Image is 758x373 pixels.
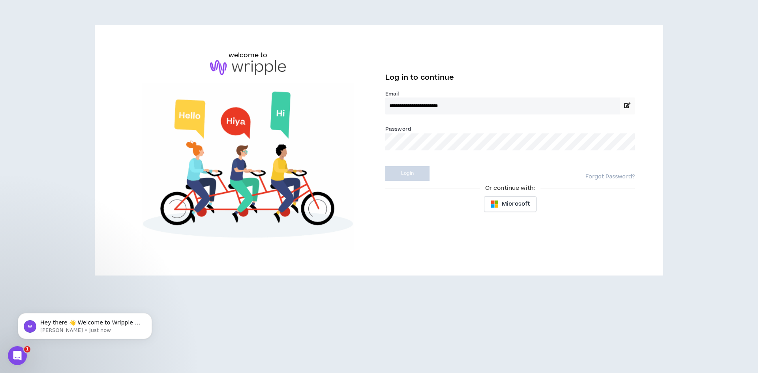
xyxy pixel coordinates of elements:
span: 1 [24,346,30,352]
img: Welcome to Wripple [123,83,373,250]
span: Log in to continue [385,73,454,82]
iframe: Intercom live chat [8,346,27,365]
h6: welcome to [229,51,268,60]
iframe: Intercom notifications message [6,296,164,352]
a: Forgot Password? [585,173,635,181]
span: Or continue with: [480,184,540,193]
img: logo-brand.png [210,60,286,75]
button: Microsoft [484,196,537,212]
span: Microsoft [502,200,530,208]
label: Email [385,90,635,97]
label: Password [385,126,411,133]
button: Login [385,166,430,181]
